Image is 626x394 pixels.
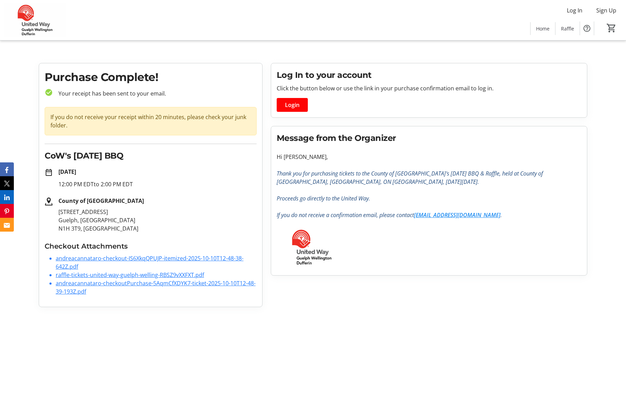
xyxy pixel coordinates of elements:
button: Log In [561,5,588,16]
a: raffle-tickets-united-way-guelph-welling-RBSZ9vXXFXT.pdf [56,271,204,279]
h2: CoW's [DATE] BBQ [45,150,257,162]
span: Raffle [561,25,574,32]
h1: Purchase Complete! [45,69,257,86]
img: United Way Guelph Wellington Dufferin logo [277,227,347,267]
a: Home [531,22,555,35]
mat-icon: date_range [45,168,53,177]
span: Login [285,101,300,109]
a: andreacannataro-checkoutPurchase-5AqmCfXDYK7-ticket-2025-10-10T12-48-39-193Z.pdf [56,279,256,295]
a: andreacannataro-checkout-IS6XkqQPUJP-itemized-2025-10-10T12-48-38-642Z.pdf [56,254,243,270]
h3: Checkout Attachments [45,241,257,251]
img: United Way Guelph Wellington Dufferin's Logo [4,3,66,37]
em: Thank you for purchasing tickets to the County of [GEOGRAPHIC_DATA]'s [DATE] BBQ & Raffle, held a... [277,170,543,186]
em: If you do not receive a confirmation email, please contact . [277,211,502,219]
button: Help [580,21,594,35]
mat-icon: check_circle [45,88,53,97]
div: If you do not receive your receipt within 20 minutes, please check your junk folder. [45,107,257,135]
p: 12:00 PM EDT to 2:00 PM EDT [58,180,257,188]
button: Cart [605,22,618,34]
p: Hi [PERSON_NAME], [277,153,581,161]
button: Login [277,98,308,112]
em: Proceeds go directly to the United Way. [277,195,370,202]
span: Sign Up [596,6,616,15]
p: Click the button below or use the link in your purchase confirmation email to log in. [277,84,581,92]
a: [EMAIL_ADDRESS][DOMAIN_NAME] [414,211,500,219]
button: Sign Up [591,5,622,16]
h2: Log In to your account [277,69,581,81]
a: Raffle [555,22,580,35]
p: [STREET_ADDRESS] Guelph, [GEOGRAPHIC_DATA] N1H 3T9, [GEOGRAPHIC_DATA] [58,208,257,233]
strong: County of [GEOGRAPHIC_DATA] [58,197,144,205]
span: Home [536,25,550,32]
span: Log In [567,6,582,15]
p: Your receipt has been sent to your email. [53,89,257,98]
h2: Message from the Organizer [277,132,581,144]
strong: [DATE] [58,168,76,176]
